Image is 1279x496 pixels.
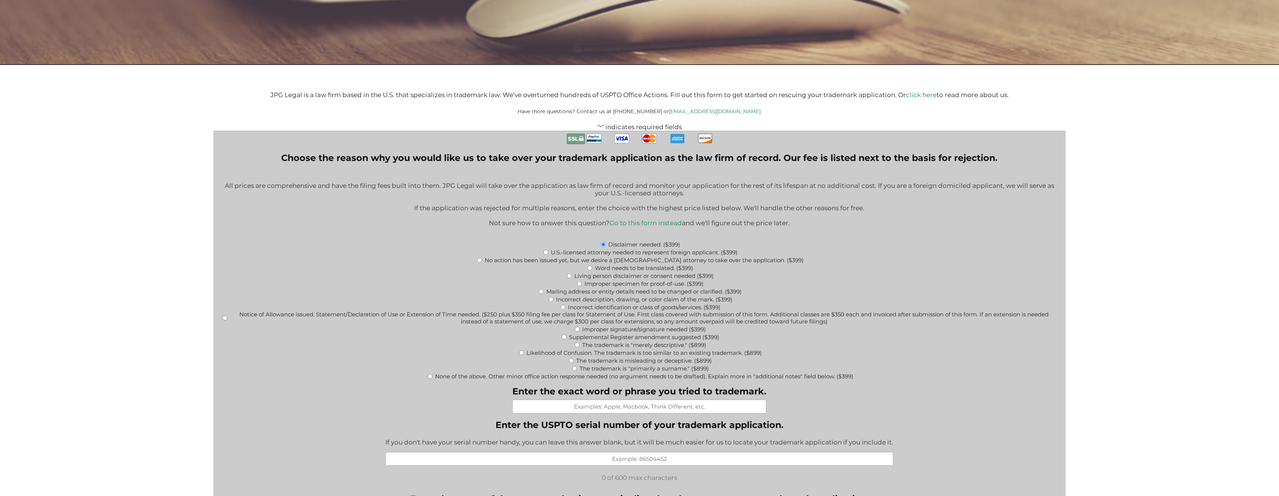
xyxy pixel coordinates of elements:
[595,264,693,272] label: Word needs to be translated. ($399)
[385,419,893,430] label: Enter the USPTO serial number of your trademark application.
[220,182,1059,197] p: All prices are comprehensive and have the filing fees built into them. JPG Legal will take over t...
[580,365,709,372] label: The trademark is "primarily a surname." ($899)
[220,204,1059,212] p: If the application was rejected for multiple reasons, enter the choice with the highest price lis...
[281,152,997,163] legend: Choose the reason why you would like us to take over your trademark application as the law firm o...
[587,131,602,146] img: PayPal
[512,386,766,397] label: Enter the exact word or phrase you tried to trademark.
[385,469,893,487] div: 0 of 600 max characters
[669,108,762,114] a: [EMAIL_ADDRESS][DOMAIN_NAME].
[574,272,714,279] label: Living person disclaimer or consent needed ($399)
[385,434,893,452] div: If you don't have your serial number handy, you can leave this answer blank, but it will be much ...
[566,131,585,146] img: Secure Payment with SSL
[576,357,712,364] label: The trademark is misleading or deceptive. ($899)
[435,373,853,380] label: None of the above. Other minor office action response needed (no argument needs to be drafted). E...
[582,326,706,333] label: Improper signature/signature needed ($399)
[556,296,732,303] label: Incorrect description, drawing, or color claim of the mark. ($399)
[551,249,738,256] label: U.S.-licensed attorney needed to represent foreign applicant. ($399)
[512,400,766,413] input: Examples: Apple, Macbook, Think Different, etc.
[584,280,704,287] label: Improper specimen for proof-of-use. ($399)
[518,108,762,114] small: Have more questions? Contact us at [PHONE_NUMBER] or
[166,123,1113,131] p: " " indicates required fields
[906,91,937,99] a: click here
[614,131,629,146] img: Visa
[230,311,1058,325] label: Notice of Allowance issued. Statement/Declaration of Use or Extension of Time needed. ($250 plus ...
[608,241,680,248] label: Disclaimer needed. ($399)
[698,131,713,145] img: Discover
[385,452,893,466] input: Example: 86504452
[582,341,706,348] label: The trademark is "merely descriptive." ($899)
[670,131,685,146] img: AmEx
[546,288,742,295] label: Mailing address or entity details need to be changed or clarified. ($399)
[485,257,804,264] label: No action has been issued yet, but we desire a [DEMOGRAPHIC_DATA] attorney to take over the appli...
[569,334,719,341] label: Supplemental Register amendment suggested ($399)
[568,304,720,311] label: Incorrect identification or class of goods/services. ($399)
[220,219,1059,227] p: Not sure how to answer this question? and we'll figure out the price later.
[642,131,657,146] img: MasterCard
[527,349,762,356] label: Likelihood of Confusion. The trademark is too similar to an existing trademark. ($899)
[268,91,1011,99] p: JPG Legal is a law firm based in the U.S. that specializes in trademark law. We’ve overturned hun...
[609,219,682,227] a: Go to this form instead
